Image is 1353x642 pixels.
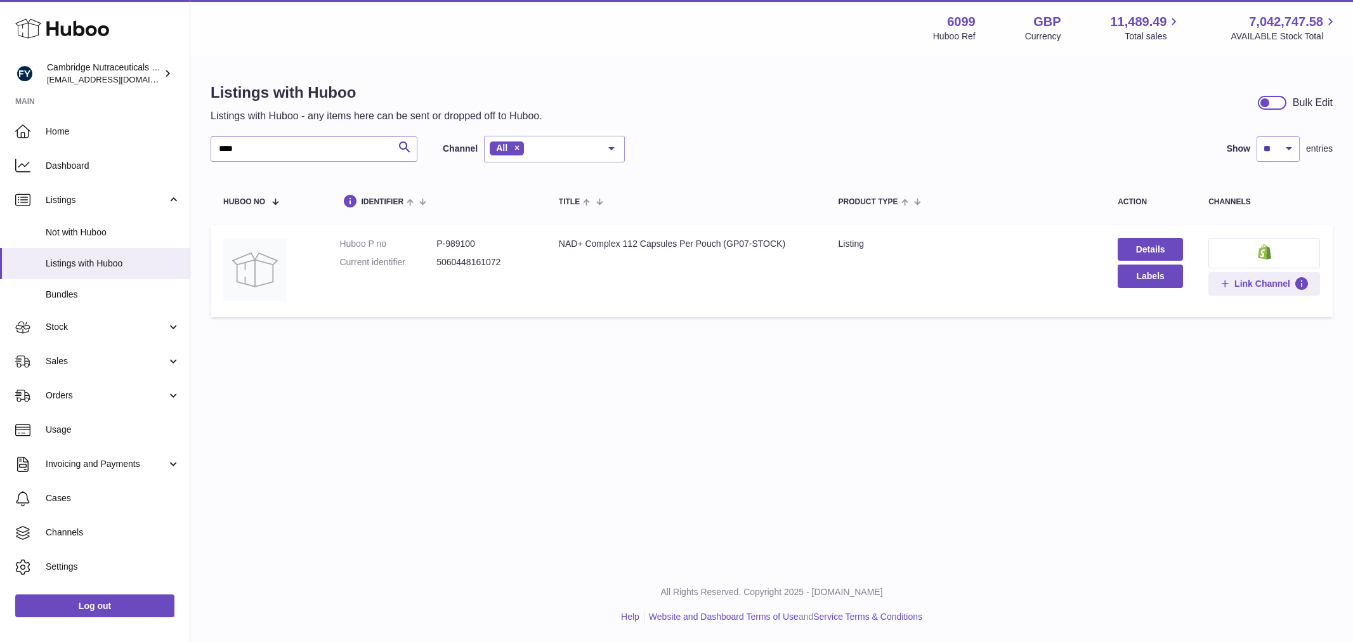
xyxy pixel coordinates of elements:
div: NAD+ Complex 112 Capsules Per Pouch (GP07-STOCK) [559,238,813,250]
span: title [559,198,580,206]
span: Dashboard [46,160,180,172]
div: Cambridge Nutraceuticals Ltd [47,62,161,86]
dd: 5060448161072 [436,256,533,268]
a: Service Terms & Conditions [813,612,922,622]
span: Huboo no [223,198,265,206]
label: Channel [443,143,478,155]
label: Show [1227,143,1250,155]
span: Product Type [839,198,898,206]
img: NAD+ Complex 112 Capsules Per Pouch (GP07-STOCK) [223,238,287,301]
a: 7,042,747.58 AVAILABLE Stock Total [1231,13,1338,43]
a: 11,489.49 Total sales [1110,13,1181,43]
span: entries [1306,143,1333,155]
p: Listings with Huboo - any items here can be sent or dropped off to Huboo. [211,109,542,123]
span: Bundles [46,289,180,301]
div: channels [1208,198,1320,206]
span: Channels [46,527,180,539]
span: Home [46,126,180,138]
dt: Huboo P no [339,238,436,250]
span: All [496,143,507,153]
li: and [644,611,922,623]
strong: GBP [1033,13,1061,30]
span: Sales [46,355,167,367]
img: shopify-small.png [1258,244,1271,259]
h1: Listings with Huboo [211,82,542,103]
span: [EMAIL_ADDRESS][DOMAIN_NAME] [47,74,186,84]
span: Listings [46,194,167,206]
button: Link Channel [1208,272,1320,295]
strong: 6099 [947,13,976,30]
span: Link Channel [1234,278,1290,289]
p: All Rights Reserved. Copyright 2025 - [DOMAIN_NAME] [200,586,1343,598]
span: Orders [46,390,167,402]
a: Help [621,612,639,622]
span: Stock [46,321,167,333]
div: Bulk Edit [1293,96,1333,110]
span: Total sales [1125,30,1181,43]
span: Cases [46,492,180,504]
a: Website and Dashboard Terms of Use [649,612,799,622]
span: Listings with Huboo [46,258,180,270]
button: Labels [1118,265,1183,287]
span: identifier [361,198,403,206]
span: Invoicing and Payments [46,458,167,470]
dd: P-989100 [436,238,533,250]
span: 11,489.49 [1110,13,1167,30]
span: Not with Huboo [46,226,180,239]
span: 7,042,747.58 [1249,13,1323,30]
div: Huboo Ref [933,30,976,43]
span: Usage [46,424,180,436]
dt: Current identifier [339,256,436,268]
img: huboo@camnutra.com [15,64,34,83]
a: Log out [15,594,174,617]
div: action [1118,198,1183,206]
div: listing [839,238,1093,250]
span: Settings [46,561,180,573]
span: AVAILABLE Stock Total [1231,30,1338,43]
div: Currency [1025,30,1061,43]
a: Details [1118,238,1183,261]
